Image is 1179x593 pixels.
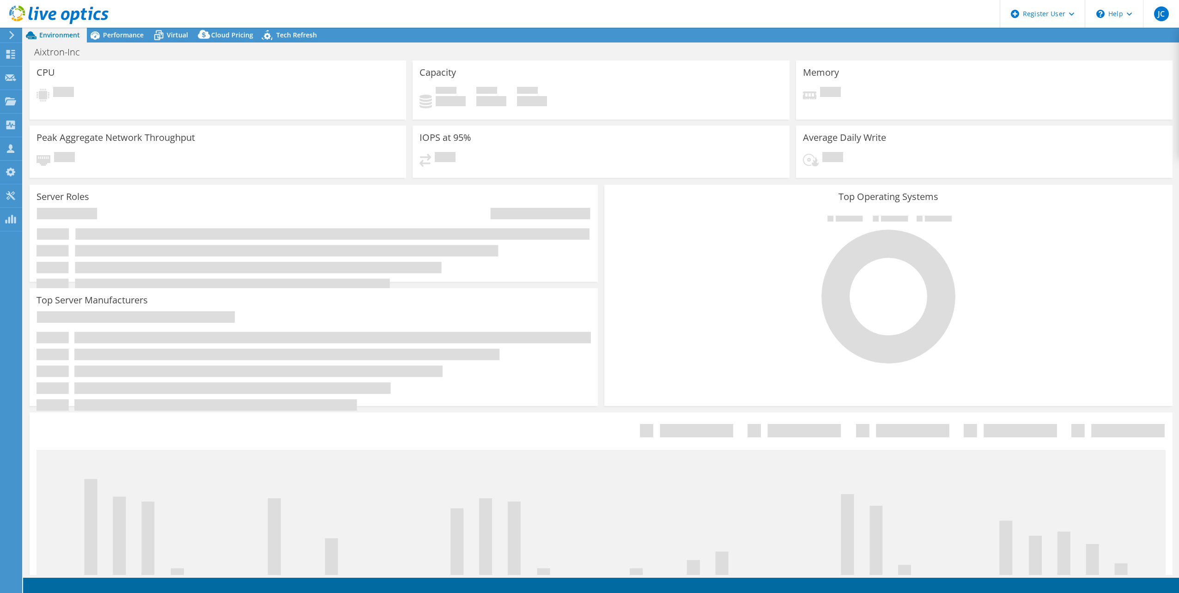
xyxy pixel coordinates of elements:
[803,67,839,78] h3: Memory
[1154,6,1169,21] span: JC
[1096,10,1105,18] svg: \n
[611,192,1166,202] h3: Top Operating Systems
[103,30,144,39] span: Performance
[517,96,547,106] h4: 0 GiB
[53,87,74,99] span: Pending
[803,133,886,143] h3: Average Daily Write
[436,96,466,106] h4: 0 GiB
[517,87,538,96] span: Total
[276,30,317,39] span: Tech Refresh
[820,87,841,99] span: Pending
[36,192,89,202] h3: Server Roles
[419,133,471,143] h3: IOPS at 95%
[36,295,148,305] h3: Top Server Manufacturers
[39,30,80,39] span: Environment
[476,87,497,96] span: Free
[211,30,253,39] span: Cloud Pricing
[435,152,456,164] span: Pending
[30,47,94,57] h1: Aixtron-Inc
[167,30,188,39] span: Virtual
[54,152,75,164] span: Pending
[36,133,195,143] h3: Peak Aggregate Network Throughput
[436,87,456,96] span: Used
[822,152,843,164] span: Pending
[36,67,55,78] h3: CPU
[476,96,506,106] h4: 0 GiB
[419,67,456,78] h3: Capacity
